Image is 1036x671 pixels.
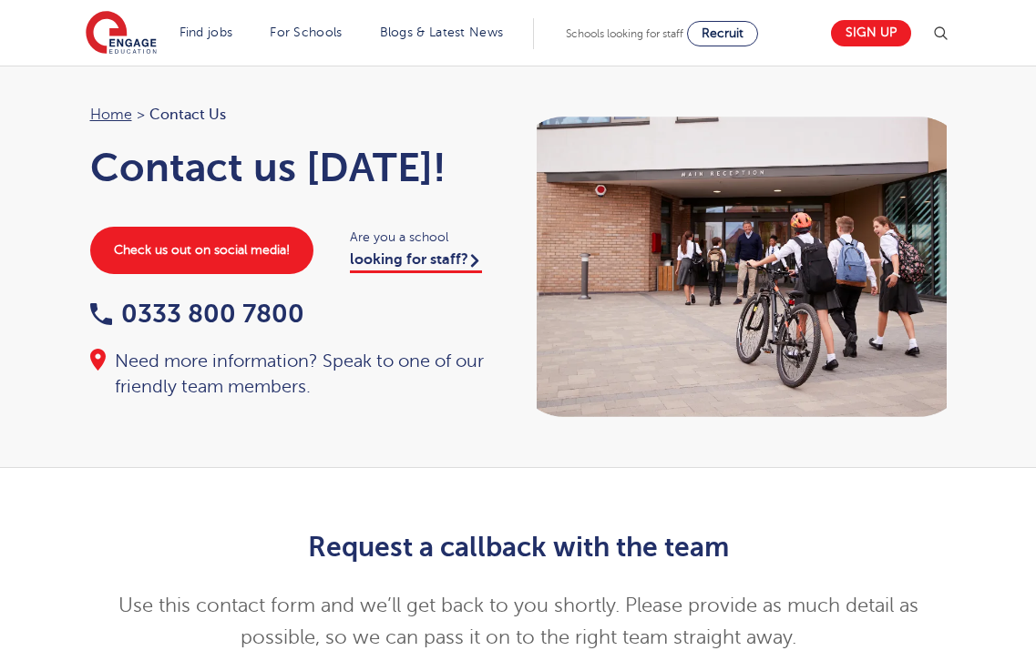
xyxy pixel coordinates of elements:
[702,26,744,40] span: Recruit
[270,25,342,39] a: For Schools
[687,21,758,46] a: Recruit
[90,349,500,400] div: Need more information? Speak to one of our friendly team members.
[566,27,683,40] span: Schools looking for staff
[90,532,947,563] h2: Request a callback with the team
[137,107,145,123] span: >
[180,25,233,39] a: Find jobs
[90,300,304,328] a: 0333 800 7800
[90,227,313,274] a: Check us out on social media!
[118,595,918,648] span: Use this contact form and we’ll get back to you shortly. Please provide as much detail as possibl...
[350,227,499,248] span: Are you a school
[90,103,500,127] nav: breadcrumb
[90,145,500,190] h1: Contact us [DATE]!
[90,107,132,123] a: Home
[350,251,482,273] a: looking for staff?
[86,11,157,56] img: Engage Education
[831,20,911,46] a: Sign up
[380,25,504,39] a: Blogs & Latest News
[149,103,226,127] span: Contact Us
